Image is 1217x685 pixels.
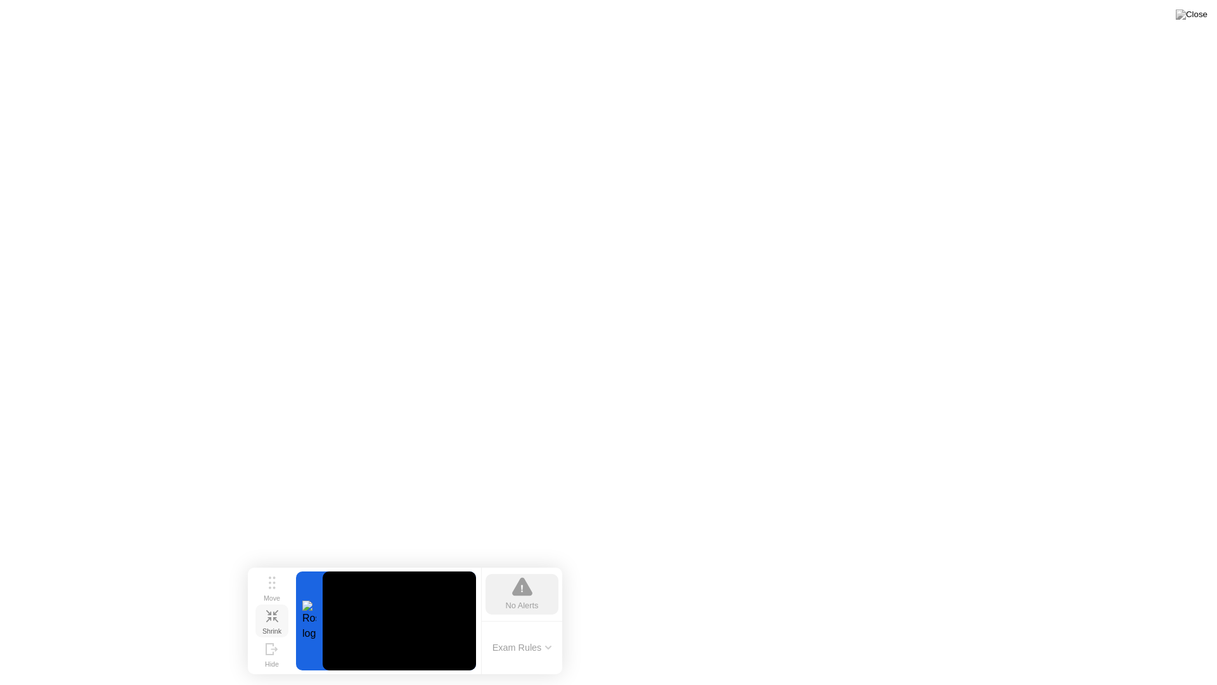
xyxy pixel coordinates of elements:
[262,627,281,635] div: Shrink
[255,571,288,604] button: Move
[265,660,279,668] div: Hide
[1176,10,1207,20] img: Close
[255,604,288,637] button: Shrink
[506,599,539,611] div: No Alerts
[255,637,288,670] button: Hide
[489,642,556,653] button: Exam Rules
[264,594,280,602] div: Move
